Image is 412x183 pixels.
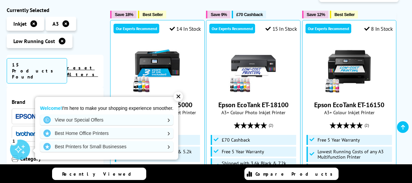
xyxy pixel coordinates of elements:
[210,109,297,116] span: A3+ Colour Photo Inkjet Printer
[222,149,264,154] span: Free 5 Year Warranty
[16,114,36,119] img: Epson
[62,171,138,177] span: Recently Viewed
[209,24,255,33] div: Our Experts Recommend
[13,38,55,44] span: Low Running Cost
[236,12,263,17] span: £70 Cashback
[365,119,369,132] span: (2)
[126,149,199,160] span: Shipped with 6.2K Black & 5.2k CMY Inks*
[305,24,351,33] div: Our Experts Recommend
[114,24,159,33] div: Our Experts Recommend
[16,130,36,138] a: Brother
[244,168,339,180] a: Compare Products
[16,112,36,121] a: Epson
[211,12,227,17] span: Save 9%
[314,101,384,109] a: Epson EcoTank ET-16150
[174,92,183,101] div: ✕
[13,20,27,27] span: Inkjet
[306,109,393,116] span: A3+ Colour Inkjet Printer
[218,101,288,109] a: Epson EcoTank ET-18100
[206,11,230,18] button: Save 9%
[40,141,173,152] a: Best Printers for Small Businesses
[143,12,163,17] span: Best Seller
[40,105,173,111] p: I'm here to make your shopping experience smoother.
[232,11,266,18] button: £70 Cashback
[170,25,201,32] div: 14 In Stock
[228,88,278,95] a: Epson EcoTank ET-18100
[40,128,173,139] a: Best Home Office Printers
[7,7,104,13] div: Currently Selected
[40,106,62,111] strong: Welcome!
[302,11,329,18] button: Save 12%
[40,115,173,125] a: View our Special Offers
[138,11,166,18] button: Best Seller
[324,88,374,95] a: Epson EcoTank ET-16150
[10,137,17,145] div: 1
[115,12,133,17] span: Save 18%
[222,161,294,171] span: Shipped with 3.6k Black & 7.2k Colour Inks
[330,11,358,18] button: Best Seller
[132,88,182,95] a: Epson EcoTank ET-15000
[265,25,297,32] div: 15 In Stock
[222,137,250,143] span: £70 Cashback
[318,137,360,143] span: Free 5 Year Warranty
[67,65,98,77] a: reset filters
[228,44,278,94] img: Epson EcoTank ET-18100
[110,11,137,18] button: Save 18%
[16,131,36,136] img: Brother
[318,149,390,160] span: Lowest Running Costs of any A3 Multifunction Printer
[7,58,67,83] span: 15 Products Found
[307,12,325,17] span: Save 12%
[324,44,374,94] img: Epson EcoTank ET-16150
[255,171,336,177] span: Compare Products
[269,119,273,132] span: (2)
[12,99,98,105] span: Brand
[132,44,182,94] img: Epson EcoTank ET-15000
[335,12,355,17] span: Best Seller
[52,168,146,180] a: Recently Viewed
[52,20,59,27] span: A3
[364,25,393,32] div: 8 In Stock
